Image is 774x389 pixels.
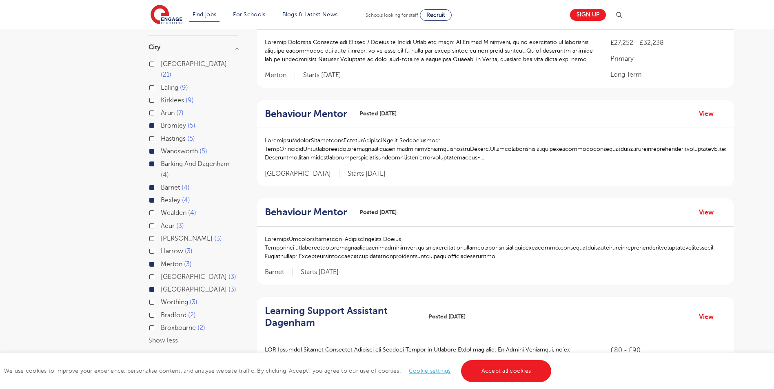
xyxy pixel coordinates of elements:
[359,109,397,118] span: Posted [DATE]
[161,97,166,102] input: Kirklees 9
[161,248,183,255] span: Harrow
[161,312,186,319] span: Bradford
[228,273,236,281] span: 3
[265,305,416,329] h2: Learning Support Assistant Dagenham
[188,312,196,319] span: 2
[461,360,552,382] a: Accept all cookies
[265,206,347,218] h2: Behaviour Mentor
[161,261,166,266] input: Merton 3
[161,160,166,166] input: Barking And Dagenham 4
[200,148,207,155] span: 5
[161,312,166,317] input: Bradford 2
[610,70,726,80] p: Long Term
[161,273,227,281] span: [GEOGRAPHIC_DATA]
[161,171,169,179] span: 4
[161,148,166,153] input: Wandsworth 5
[426,12,445,18] span: Recruit
[265,305,422,329] a: Learning Support Assistant Dagenham
[161,122,186,129] span: Bromley
[570,9,606,21] a: Sign up
[610,54,726,64] p: Primary
[161,135,166,140] input: Hastings 5
[188,209,196,217] span: 4
[184,261,192,268] span: 3
[265,38,594,64] p: Loremip Dolorsita Consecte adi Elitsed / Doeius te Incidi Utlab etd magn: Al Enimad Minimveni, qu...
[161,286,227,293] span: [GEOGRAPHIC_DATA]
[149,44,238,51] h3: City
[699,207,720,218] a: View
[301,268,339,276] p: Starts [DATE]
[359,208,397,217] span: Posted [DATE]
[197,324,205,332] span: 2
[161,160,230,168] span: Barking And Dagenham
[161,97,184,104] span: Kirklees
[265,206,353,218] a: Behaviour Mentor
[161,184,180,191] span: Barnet
[161,197,166,202] input: Bexley 4
[699,108,720,119] a: View
[182,184,190,191] span: 4
[161,60,166,66] input: [GEOGRAPHIC_DATA] 21
[161,122,166,127] input: Bromley 5
[161,273,166,278] input: [GEOGRAPHIC_DATA] 3
[161,109,166,115] input: Arun 7
[282,11,338,18] a: Blogs & Latest News
[182,197,190,204] span: 4
[161,298,188,306] span: Worthing
[265,71,295,80] span: Merton
[303,71,341,80] p: Starts [DATE]
[180,84,188,91] span: 9
[228,286,236,293] span: 3
[161,324,196,332] span: Broxbourne
[610,345,726,355] p: £80 - £90
[161,222,166,228] input: Adur 3
[161,209,186,217] span: Wealden
[186,97,194,104] span: 9
[265,268,293,276] span: Barnet
[161,109,175,117] span: Arun
[161,298,166,304] input: Worthing 3
[428,312,466,321] span: Posted [DATE]
[193,11,217,18] a: Find jobs
[149,337,178,344] button: Show less
[161,222,175,230] span: Adur
[265,345,594,371] p: LOR Ipsumdol Sitamet Consectet Adipisci eli Seddoei Tempor in Utlabore Etdol mag aliq: En Admini ...
[188,122,195,129] span: 5
[161,209,166,214] input: Wealden 4
[4,368,553,374] span: We use cookies to improve your experience, personalise content, and analyse website traffic. By c...
[699,312,720,322] a: View
[161,286,166,291] input: [GEOGRAPHIC_DATA] 3
[265,235,726,261] p: LoremipsUmdolorsItametcon-AdipiscIngelits Doeius Temporinci’utlaboreetdoloremagnaaliquaenimadmini...
[190,298,197,306] span: 3
[420,9,452,21] a: Recruit
[265,108,347,120] h2: Behaviour Mentor
[161,84,166,89] input: Ealing 9
[187,135,195,142] span: 5
[409,368,451,374] a: Cookie settings
[161,324,166,329] input: Broxbourne 2
[348,170,386,178] p: Starts [DATE]
[185,248,193,255] span: 3
[610,38,726,48] p: £27,252 - £32,238
[161,135,186,142] span: Hastings
[161,235,213,242] span: [PERSON_NAME]
[265,108,353,120] a: Behaviour Mentor
[265,136,726,162] p: LoremipsuMdolorSitametconsEcteturAdipisciNgelit Seddoeiusmod: TempOrincididUntutlaboreetdoloremag...
[161,60,227,68] span: [GEOGRAPHIC_DATA]
[176,222,184,230] span: 3
[161,148,198,155] span: Wandsworth
[161,261,182,268] span: Merton
[366,12,418,18] span: Schools looking for staff
[161,248,166,253] input: Harrow 3
[233,11,265,18] a: For Schools
[265,170,339,178] span: [GEOGRAPHIC_DATA]
[161,184,166,189] input: Barnet 4
[161,84,178,91] span: Ealing
[151,5,182,25] img: Engage Education
[161,235,166,240] input: [PERSON_NAME] 3
[161,197,180,204] span: Bexley
[176,109,184,117] span: 7
[214,235,222,242] span: 3
[161,71,171,78] span: 21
